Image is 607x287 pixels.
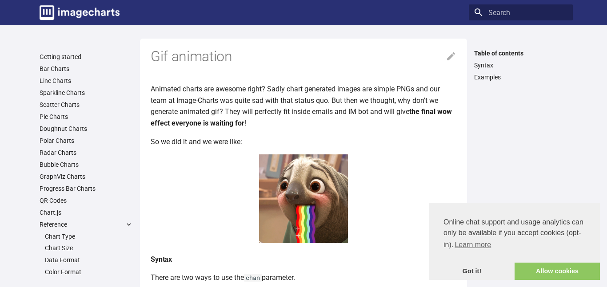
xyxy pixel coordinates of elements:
[151,136,456,148] p: So we did it and we were like:
[40,65,133,73] a: Bar Charts
[469,49,573,57] label: Table of contents
[40,89,133,97] a: Sparkline Charts
[45,232,133,240] a: Chart Type
[40,197,133,204] a: QR Codes
[515,263,600,280] a: allow cookies
[40,185,133,193] a: Progress Bar Charts
[474,73,567,81] a: Examples
[40,125,133,133] a: Doughnut Charts
[40,220,133,228] label: Reference
[45,244,133,252] a: Chart Size
[429,263,515,280] a: dismiss cookie message
[40,77,133,85] a: Line Charts
[453,238,492,252] a: learn more about cookies
[36,2,123,24] a: Image-Charts documentation
[40,149,133,157] a: Radar Charts
[45,256,133,264] a: Data Format
[244,274,262,282] code: chan
[151,254,456,265] h4: Syntax
[469,49,573,81] nav: Table of contents
[40,208,133,216] a: Chart.js
[40,161,133,169] a: Bubble Charts
[259,154,348,243] img: woot
[40,173,133,181] a: GraphViz Charts
[40,5,120,20] img: logo
[40,113,133,121] a: Pie Charts
[40,53,133,61] a: Getting started
[429,203,600,280] div: cookieconsent
[474,61,567,69] a: Syntax
[151,272,456,283] p: There are two ways to use the parameter.
[40,101,133,109] a: Scatter Charts
[151,83,456,129] p: Animated charts are awesome right? Sadly chart generated images are simple PNGs and our team at I...
[40,137,133,145] a: Polar Charts
[45,268,133,276] a: Color Format
[443,217,586,252] span: Online chat support and usage analytics can only be available if you accept cookies (opt-in).
[151,47,456,66] h1: Gif animation
[469,4,573,20] input: Search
